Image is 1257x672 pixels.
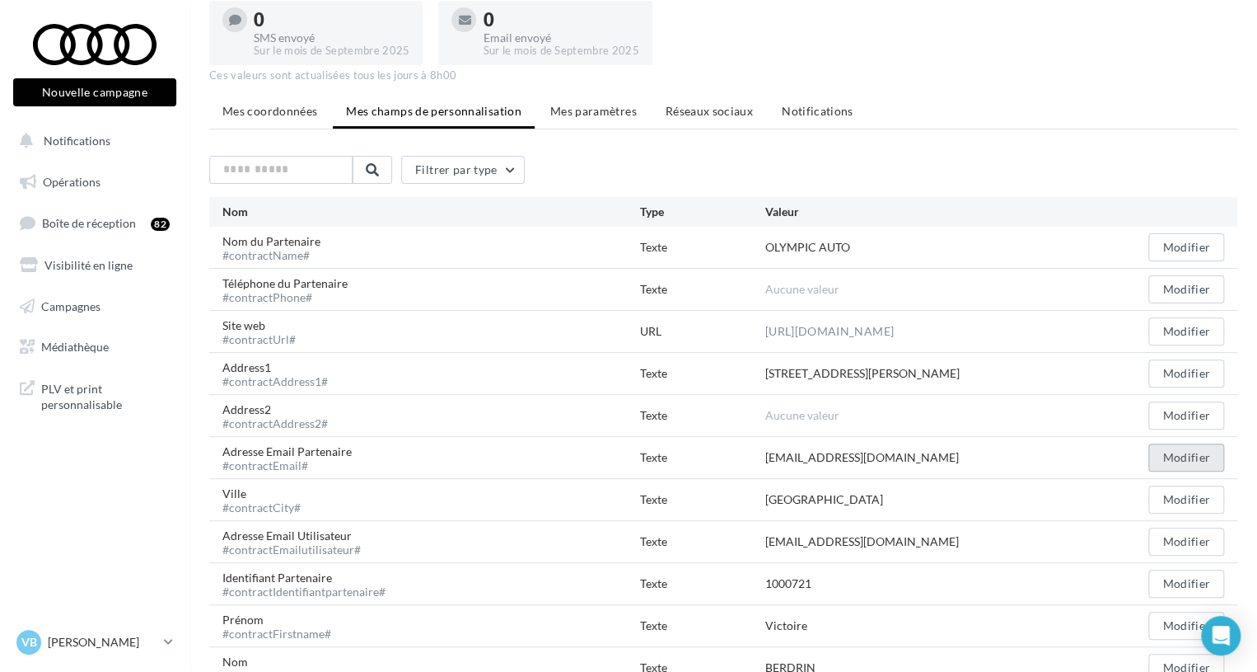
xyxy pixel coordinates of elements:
div: Sur le mois de Septembre 2025 [483,44,638,59]
div: #contractIdentifiantpartenaire# [222,586,386,598]
div: [GEOGRAPHIC_DATA] [765,491,883,508]
span: Médiathèque [41,340,109,354]
span: Campagnes [41,298,100,313]
span: Aucune valeur [765,408,839,422]
div: #contractName# [222,250,320,261]
div: Ces valeurs sont actualisées tous les jours à 8h00 [209,68,1237,83]
div: Nom du Partenaire [222,233,334,261]
div: Téléphone du Partenaire [222,275,361,303]
span: Visibilité en ligne [44,258,133,272]
div: Prénom [222,612,344,640]
button: Modifier [1148,233,1224,261]
div: Valeur [765,204,1099,220]
div: #contractAddress1# [222,376,328,388]
div: Texte [640,576,765,592]
div: Nom [222,204,640,220]
span: PLV et print personnalisable [41,378,170,413]
p: [PERSON_NAME] [48,634,157,651]
a: Médiathèque [10,330,180,364]
div: SMS envoyé [254,32,409,44]
div: #contractFirstname# [222,628,331,640]
span: Opérations [43,175,100,189]
a: Visibilité en ligne [10,248,180,283]
div: 0 [483,11,638,29]
span: VB [21,634,37,651]
div: OLYMPIC AUTO [765,239,850,256]
div: Type [640,204,765,220]
div: [STREET_ADDRESS][PERSON_NAME] [765,365,960,382]
span: Boîte de réception [42,216,136,230]
a: Boîte de réception82 [10,205,180,241]
button: Modifier [1148,612,1224,640]
div: #contractAddress2# [222,418,328,430]
div: Texte [640,407,765,424]
span: Réseaux sociaux [666,104,753,118]
button: Nouvelle campagne [13,78,176,106]
div: Address2 [222,402,341,430]
div: #contractCity# [222,502,301,514]
span: Notifications [782,104,853,118]
div: Identifiant Partenaire [222,570,399,598]
div: Open Intercom Messenger [1201,616,1241,656]
div: Texte [640,239,765,256]
div: Texte [640,618,765,634]
div: Sur le mois de Septembre 2025 [254,44,409,59]
div: Ville [222,486,314,514]
div: Victoire [765,618,807,634]
a: PLV et print personnalisable [10,371,180,420]
div: URL [640,323,765,340]
div: Address1 [222,359,341,388]
button: Filtrer par type [401,156,525,184]
div: Texte [640,449,765,466]
a: Opérations [10,165,180,200]
button: Modifier [1148,444,1224,472]
div: 82 [151,218,170,231]
div: Texte [640,491,765,508]
div: #contractUrl# [222,334,296,345]
button: Modifier [1148,359,1224,388]
div: Email envoyé [483,32,638,44]
div: 1000721 [765,576,811,592]
span: Mes coordonnées [222,104,317,118]
div: [EMAIL_ADDRESS][DOMAIN_NAME] [765,449,959,466]
div: #contractEmailutilisateur# [222,544,361,556]
div: Texte [640,281,765,298]
button: Modifier [1148,570,1224,598]
button: Notifications [10,124,173,158]
button: Modifier [1148,528,1224,556]
a: Campagnes [10,289,180,324]
a: [URL][DOMAIN_NAME] [765,322,894,341]
div: Texte [640,365,765,382]
span: Mes paramètres [550,104,637,118]
span: Notifications [44,134,110,148]
div: 0 [254,11,409,29]
div: #contractPhone# [222,292,348,303]
button: Modifier [1148,317,1224,345]
div: Texte [640,533,765,550]
a: VB [PERSON_NAME] [13,627,176,658]
button: Modifier [1148,402,1224,430]
button: Modifier [1148,275,1224,303]
div: [EMAIL_ADDRESS][DOMAIN_NAME] [765,533,959,550]
div: Site web [222,317,309,345]
div: Adresse Email Partenaire [222,444,365,472]
button: Modifier [1148,486,1224,514]
div: Adresse Email Utilisateur [222,528,374,556]
span: Aucune valeur [765,282,839,296]
div: #contractEmail# [222,460,352,472]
